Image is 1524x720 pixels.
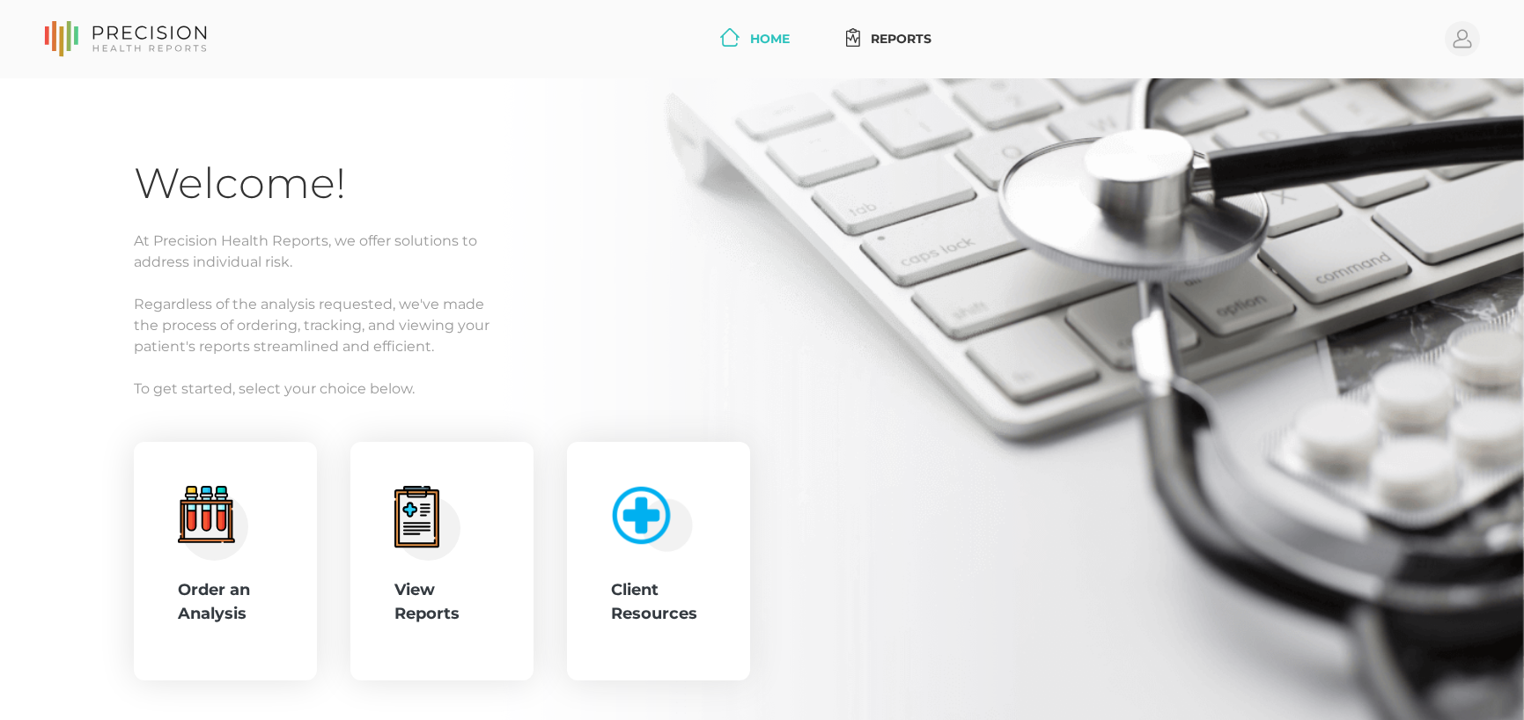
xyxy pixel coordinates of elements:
p: Regardless of the analysis requested, we've made the process of ordering, tracking, and viewing y... [134,294,1390,357]
div: Order an Analysis [178,578,273,626]
a: Home [713,23,797,55]
div: View Reports [394,578,490,626]
h1: Welcome! [134,158,1390,209]
p: At Precision Health Reports, we offer solutions to address individual risk. [134,231,1390,273]
div: Client Resources [611,578,706,626]
p: To get started, select your choice below. [134,378,1390,400]
a: Reports [839,23,939,55]
img: client-resource.c5a3b187.png [603,478,694,553]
